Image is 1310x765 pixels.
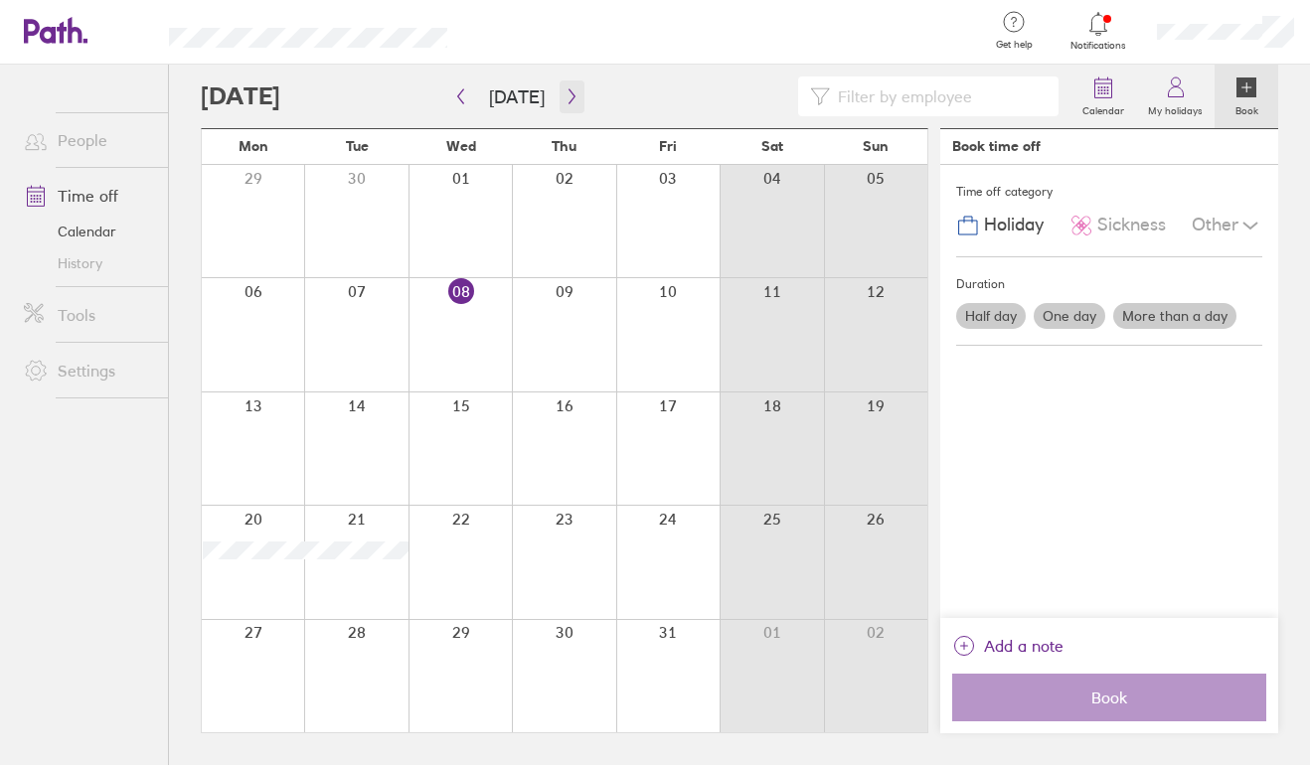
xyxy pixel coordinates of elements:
[8,295,168,335] a: Tools
[1113,303,1236,329] label: More than a day
[956,303,1026,329] label: Half day
[1070,99,1136,117] label: Calendar
[1097,215,1166,235] span: Sickness
[952,138,1041,154] div: Book time off
[830,77,1048,115] input: Filter by employee
[346,138,369,154] span: Tue
[1192,207,1262,244] div: Other
[446,138,476,154] span: Wed
[982,39,1047,51] span: Get help
[8,120,168,160] a: People
[1070,65,1136,128] a: Calendar
[8,351,168,390] a: Settings
[952,630,1064,662] button: Add a note
[863,138,889,154] span: Sun
[956,177,1262,207] div: Time off category
[956,269,1262,299] div: Duration
[1215,65,1278,128] a: Book
[8,176,168,216] a: Time off
[761,138,783,154] span: Sat
[8,216,168,247] a: Calendar
[1066,10,1131,52] a: Notifications
[1136,99,1215,117] label: My holidays
[952,674,1266,721] button: Book
[1136,65,1215,128] a: My holidays
[552,138,576,154] span: Thu
[1066,40,1131,52] span: Notifications
[966,688,1252,706] span: Book
[473,80,561,113] button: [DATE]
[1034,303,1105,329] label: One day
[984,630,1064,662] span: Add a note
[239,138,268,154] span: Mon
[8,247,168,279] a: History
[984,215,1044,235] span: Holiday
[659,138,677,154] span: Fri
[1224,99,1270,117] label: Book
